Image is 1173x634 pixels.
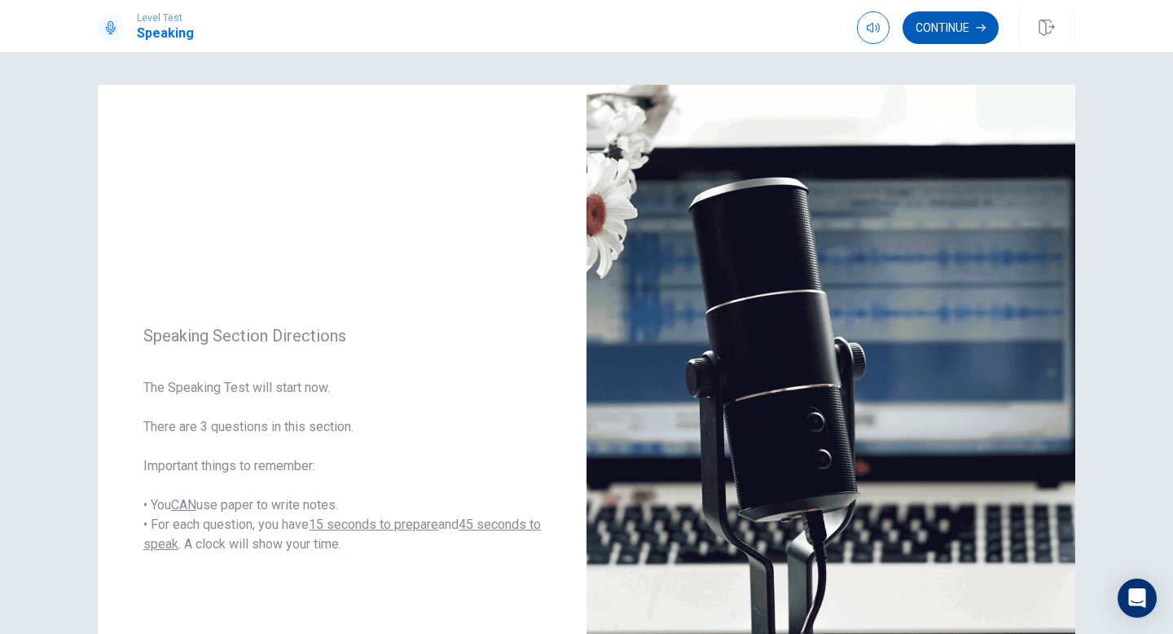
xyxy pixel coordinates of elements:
u: 15 seconds to prepare [309,517,438,532]
button: Continue [903,11,999,44]
u: CAN [171,497,196,513]
span: Speaking Section Directions [143,326,541,346]
span: The Speaking Test will start now. There are 3 questions in this section. Important things to reme... [143,378,541,554]
h1: Speaking [137,24,194,43]
span: Level Test [137,12,194,24]
div: Open Intercom Messenger [1118,579,1157,618]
